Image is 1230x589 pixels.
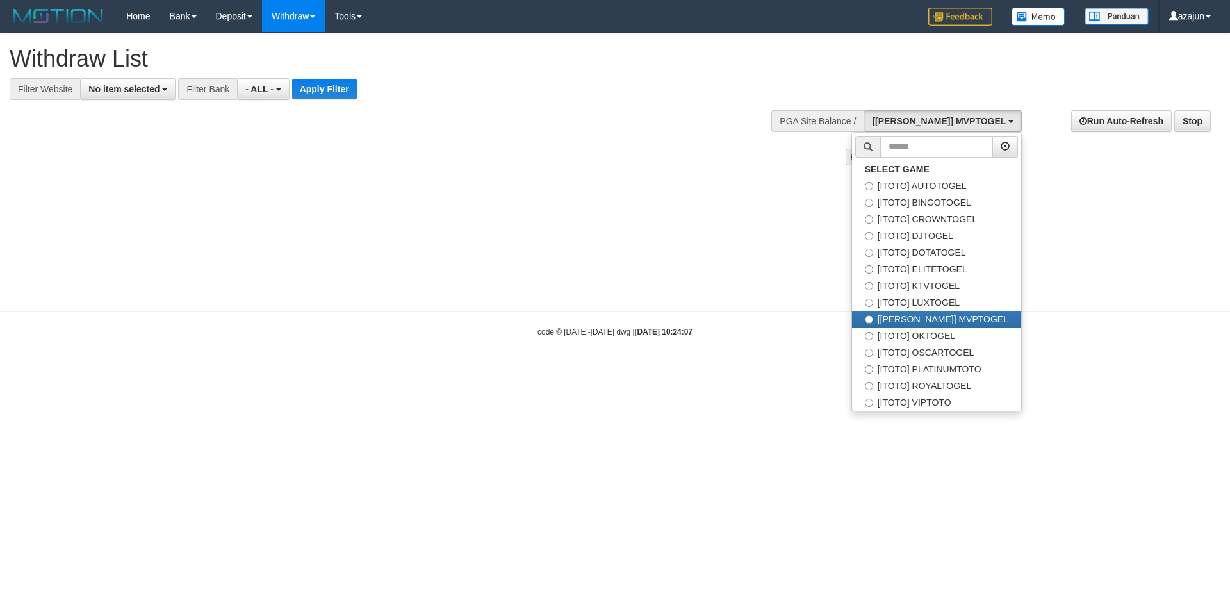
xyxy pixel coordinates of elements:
input: [ITOTO] KTVTOGEL [865,282,873,290]
span: [[PERSON_NAME]] MVPTOGEL [872,116,1006,126]
input: [ITOTO] VIPTOTO [865,399,873,407]
label: [ITOTO] OSCARTOGEL [852,344,1021,361]
input: [ITOTO] OSCARTOGEL [865,349,873,357]
span: No item selected [88,84,160,94]
img: Button%20Memo.svg [1012,8,1065,26]
label: [ITOTO] BINGOTOGEL [852,194,1021,211]
strong: [DATE] 10:24:07 [635,328,693,336]
label: [ITOTO] DJTOGEL [852,228,1021,244]
label: [ITOTO] CROWNTOGEL [852,211,1021,228]
input: [ITOTO] LUXTOGEL [865,299,873,307]
label: [ITOTO] OKTOGEL [852,328,1021,344]
input: [ITOTO] ROYALTOGEL [865,382,873,390]
div: PGA Site Balance / [771,110,864,132]
img: MOTION_logo.png [10,6,107,26]
label: [ITOTO] DOTATOGEL [852,244,1021,261]
label: [ITOTO] LUXTOGEL [852,294,1021,311]
input: [ITOTO] BINGOTOGEL [865,199,873,207]
input: [ITOTO] DOTATOGEL [865,249,873,257]
button: Apply Filter [292,79,357,99]
label: [ITOTO] KTVTOGEL [852,278,1021,294]
input: [ITOTO] AUTOTOGEL [865,182,873,190]
span: - ALL - [245,84,274,94]
h1: Withdraw List [10,46,807,72]
img: panduan.png [1085,8,1149,25]
div: Filter Bank [178,78,237,100]
small: code © [DATE]-[DATE] dwg | [537,328,693,336]
label: [ITOTO] ROYALTOGEL [852,377,1021,394]
label: [ITOTO] PLATINUMTOTO [852,361,1021,377]
a: Stop [1174,110,1211,132]
b: SELECT GAME [865,164,930,174]
input: [ITOTO] DJTOGEL [865,232,873,240]
label: [ITOTO] AUTOTOGEL [852,178,1021,194]
input: [ITOTO] OKTOGEL [865,332,873,340]
input: [ITOTO] CROWNTOGEL [865,215,873,224]
label: [ITOTO] ELITETOGEL [852,261,1021,278]
img: Feedback.jpg [928,8,992,26]
a: SELECT GAME [852,161,1021,178]
label: [[PERSON_NAME]] MVPTOGEL [852,311,1021,328]
input: [ITOTO] ELITETOGEL [865,265,873,274]
label: [ITOTO] VIPTOTO [852,394,1021,411]
a: Run Auto-Refresh [1071,110,1172,132]
div: Filter Website [10,78,80,100]
input: [ITOTO] PLATINUMTOTO [865,365,873,374]
input: [[PERSON_NAME]] MVPTOGEL [865,315,873,324]
button: [[PERSON_NAME]] MVPTOGEL [864,110,1022,132]
button: No item selected [80,78,176,100]
button: - ALL - [237,78,289,100]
